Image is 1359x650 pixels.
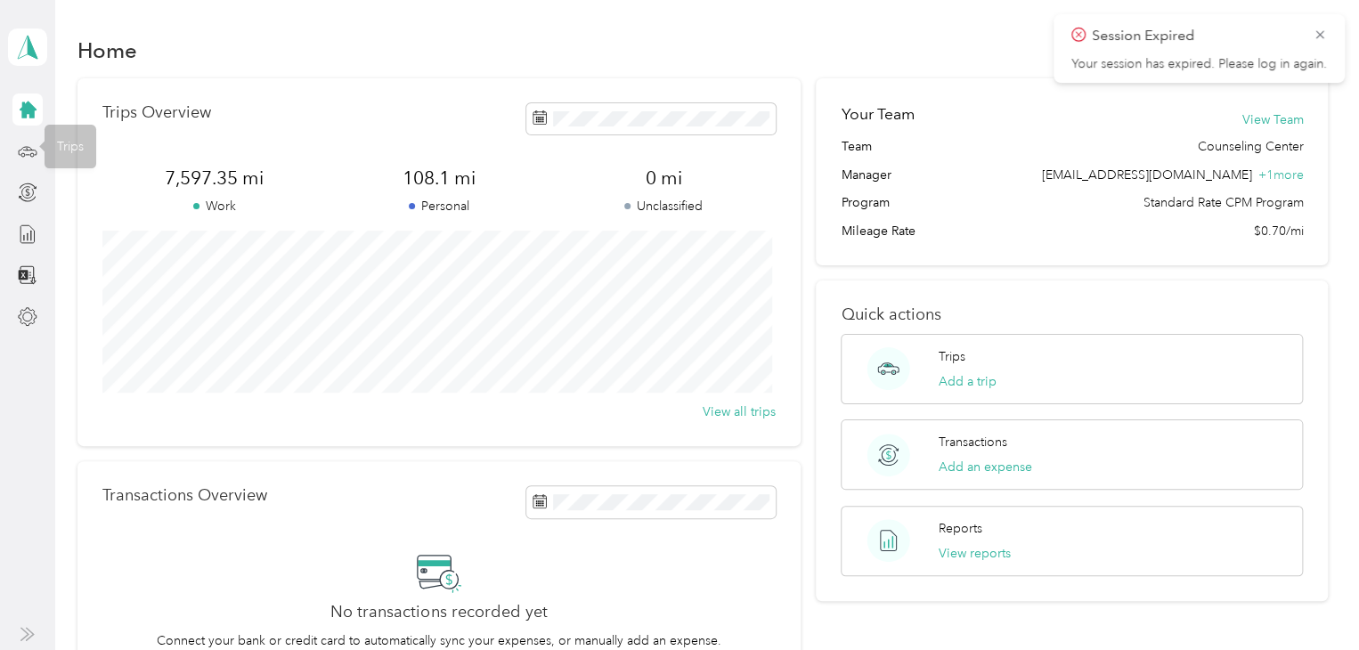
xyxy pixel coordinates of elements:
span: 108.1 mi [327,166,551,191]
button: View reports [939,544,1011,563]
iframe: Everlance-gr Chat Button Frame [1259,550,1359,650]
p: Trips [939,347,965,366]
p: Unclassified [551,197,776,215]
span: Program [841,193,889,212]
p: Transactions [939,433,1007,451]
span: 0 mi [551,166,776,191]
span: Counseling Center [1197,137,1303,156]
span: $0.70/mi [1253,222,1303,240]
span: Standard Rate CPM Program [1143,193,1303,212]
span: Manager [841,166,891,184]
h2: No transactions recorded yet [330,603,547,622]
p: Connect your bank or credit card to automatically sync your expenses, or manually add an expense. [157,631,721,650]
p: Transactions Overview [102,486,267,505]
p: Work [102,197,327,215]
p: Trips Overview [102,103,211,122]
button: View Team [1241,110,1303,129]
button: Add a trip [939,372,997,391]
span: [EMAIL_ADDRESS][DOMAIN_NAME] [1041,167,1251,183]
button: View all trips [703,402,776,421]
span: Mileage Rate [841,222,915,240]
button: Add an expense [939,458,1032,476]
span: Team [841,137,871,156]
p: Your session has expired. Please log in again. [1071,56,1327,72]
span: + 1 more [1257,167,1303,183]
h2: Your Team [841,103,914,126]
p: Personal [327,197,551,215]
div: Trips [45,125,96,168]
p: Reports [939,519,982,538]
h1: Home [77,41,137,60]
p: Session Expired [1092,25,1300,47]
span: 7,597.35 mi [102,166,327,191]
p: Quick actions [841,305,1303,324]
